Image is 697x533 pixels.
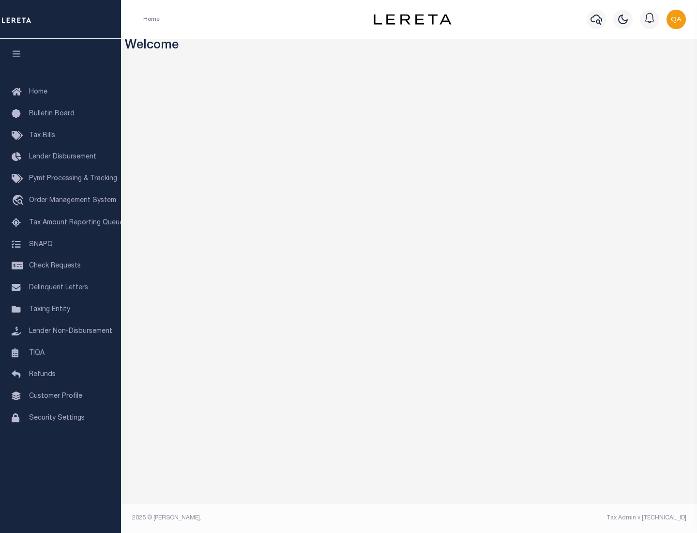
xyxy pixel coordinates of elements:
h3: Welcome [125,39,694,54]
span: Pymt Processing & Tracking [29,175,117,182]
span: Tax Amount Reporting Queue [29,219,123,226]
span: Check Requests [29,263,81,269]
span: Security Settings [29,415,85,422]
span: SNAPQ [29,241,53,248]
span: Lender Non-Disbursement [29,328,112,335]
div: 2025 © [PERSON_NAME]. [125,514,409,522]
span: Bulletin Board [29,110,75,117]
span: Order Management System [29,197,116,204]
span: Delinquent Letters [29,284,88,291]
span: TIQA [29,349,45,356]
span: Taxing Entity [29,306,70,313]
span: Lender Disbursement [29,154,96,160]
span: Refunds [29,371,56,378]
li: Home [143,15,160,24]
span: Tax Bills [29,132,55,139]
img: svg+xml;base64,PHN2ZyB4bWxucz0iaHR0cDovL3d3dy53My5vcmcvMjAwMC9zdmciIHBvaW50ZXItZXZlbnRzPSJub25lIi... [667,10,686,29]
img: logo-dark.svg [374,14,451,25]
span: Home [29,89,47,95]
span: Customer Profile [29,393,82,400]
div: Tax Admin v.[TECHNICAL_ID] [416,514,686,522]
i: travel_explore [12,195,27,207]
